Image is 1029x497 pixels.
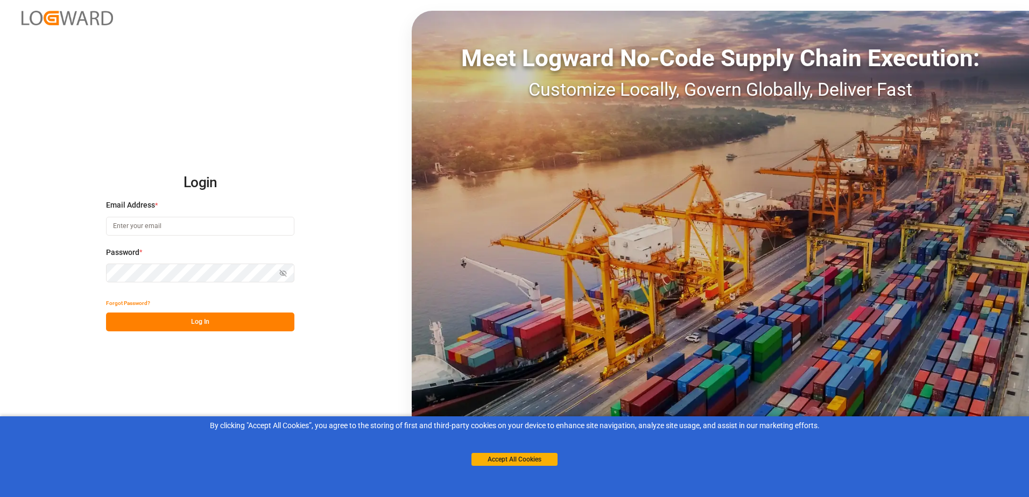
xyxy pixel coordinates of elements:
img: Logward_new_orange.png [22,11,113,25]
button: Accept All Cookies [471,453,558,466]
h2: Login [106,166,294,200]
div: By clicking "Accept All Cookies”, you agree to the storing of first and third-party cookies on yo... [8,420,1021,431]
span: Email Address [106,200,155,211]
button: Log In [106,313,294,331]
button: Forgot Password? [106,294,150,313]
span: Password [106,247,139,258]
div: Meet Logward No-Code Supply Chain Execution: [412,40,1029,76]
input: Enter your email [106,217,294,236]
div: Customize Locally, Govern Globally, Deliver Fast [412,76,1029,103]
